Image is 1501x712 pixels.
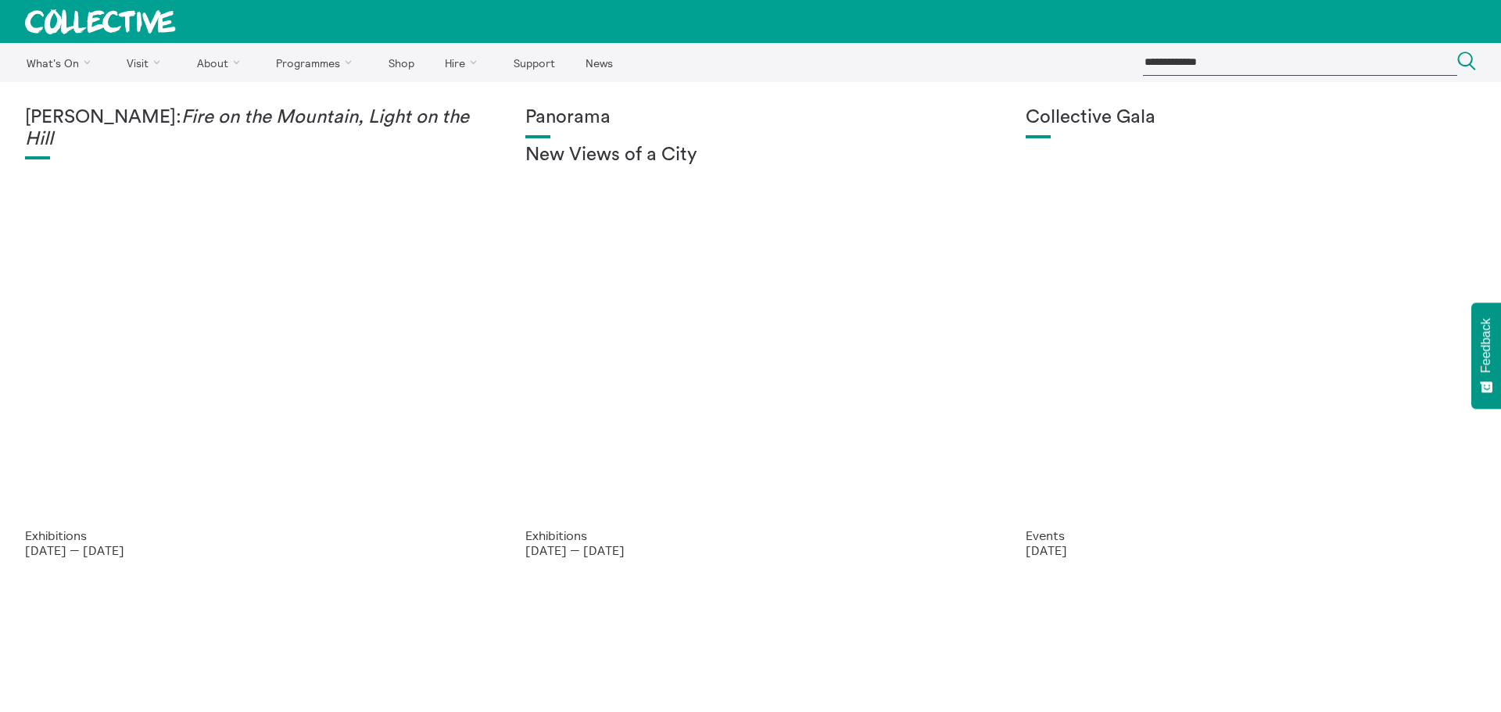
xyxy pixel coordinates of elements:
p: Events [1026,528,1476,542]
p: [DATE] [1026,543,1476,557]
button: Feedback - Show survey [1471,302,1501,409]
h1: Collective Gala [1026,107,1476,129]
a: About [183,43,260,82]
a: Shop [374,43,428,82]
h1: [PERSON_NAME]: [25,107,475,150]
em: Fire on the Mountain, Light on the Hill [25,108,469,148]
a: What's On [13,43,110,82]
p: [DATE] — [DATE] [25,543,475,557]
a: Programmes [263,43,372,82]
a: Hire [432,43,497,82]
a: Collective Panorama June 2025 small file 8 Panorama New Views of a City Exhibitions [DATE] — [DATE] [500,82,1001,582]
h1: Panorama [525,107,976,129]
a: News [571,43,626,82]
p: Exhibitions [525,528,976,542]
span: Feedback [1479,318,1493,373]
p: [DATE] — [DATE] [525,543,976,557]
h2: New Views of a City [525,145,976,166]
a: Collective Gala 2023. Image credit Sally Jubb. Collective Gala Events [DATE] [1001,82,1501,582]
a: Support [500,43,568,82]
p: Exhibitions [25,528,475,542]
a: Visit [113,43,181,82]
